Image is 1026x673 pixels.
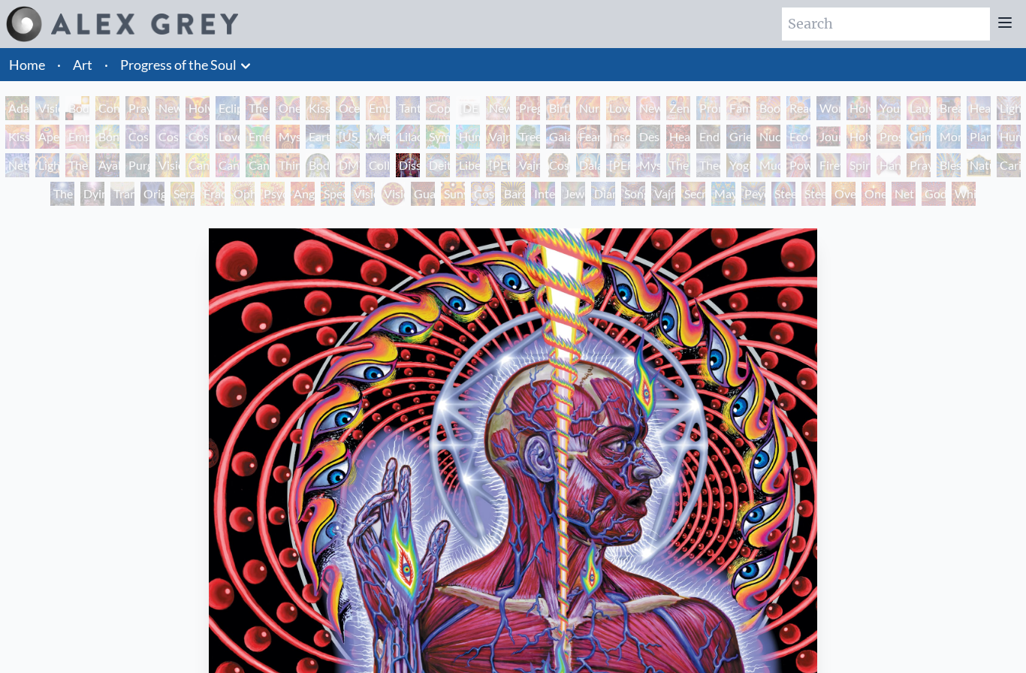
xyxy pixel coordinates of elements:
div: Endarkenment [696,125,720,149]
div: Net of Being [892,182,916,206]
div: Journey of the Wounded Healer [816,125,840,149]
a: Home [9,56,45,73]
div: Bond [95,125,119,149]
div: Mysteriosa 2 [276,125,300,149]
div: Cannabacchus [246,153,270,177]
div: The Shulgins and their Alchemical Angels [65,153,89,177]
div: Dalai Lama [576,153,600,177]
div: Family [726,96,750,120]
div: Kissing [306,96,330,120]
div: New Family [636,96,660,120]
div: Empowerment [65,125,89,149]
div: Steeplehead 2 [801,182,825,206]
div: Tantra [396,96,420,120]
div: Love Circuit [606,96,630,120]
div: Love is a Cosmic Force [216,125,240,149]
div: The Soul Finds It's Way [50,182,74,206]
div: Yogi & the Möbius Sphere [726,153,750,177]
a: Art [73,54,92,75]
div: Aperture [35,125,59,149]
div: Mudra [756,153,780,177]
div: Healing [967,96,991,120]
div: One Taste [276,96,300,120]
div: Praying Hands [907,153,931,177]
div: Psychomicrograph of a Fractal Paisley Cherub Feather Tip [261,182,285,206]
div: Cosmic Elf [471,182,495,206]
div: Seraphic Transport Docking on the Third Eye [170,182,195,206]
div: Laughing Man [907,96,931,120]
div: Cosmic Creativity [125,125,149,149]
div: Nuclear Crucifixion [756,125,780,149]
div: Adam & Eve [5,96,29,120]
div: Breathing [937,96,961,120]
div: Eclipse [216,96,240,120]
li: · [98,48,114,81]
div: Collective Vision [366,153,390,177]
div: Kiss of the [MEDICAL_DATA] [5,125,29,149]
div: Ocean of Love Bliss [336,96,360,120]
div: Mystic Eye [636,153,660,177]
div: Vision Crystal [351,182,375,206]
div: Headache [666,125,690,149]
div: Transfiguration [110,182,134,206]
div: DMT - The Spirit Molecule [336,153,360,177]
div: Vision Crystal Tondo [381,182,405,206]
div: Hands that See [877,153,901,177]
div: Third Eye Tears of Joy [276,153,300,177]
div: The Kiss [246,96,270,120]
div: Godself [922,182,946,206]
div: Nursing [576,96,600,120]
div: Original Face [140,182,164,206]
div: Steeplehead 1 [771,182,795,206]
div: Cosmic [DEMOGRAPHIC_DATA] [546,153,570,177]
div: Pregnancy [516,96,540,120]
div: Purging [125,153,149,177]
div: Spirit Animates the Flesh [846,153,871,177]
div: [PERSON_NAME] [606,153,630,177]
div: Birth [546,96,570,120]
div: Holy Family [846,96,871,120]
div: Planetary Prayers [967,125,991,149]
div: Eco-Atlas [786,125,810,149]
div: Dissectional Art for Tool's Lateralus CD [396,153,420,177]
div: Ayahuasca Visitation [95,153,119,177]
div: Caring [997,153,1021,177]
div: Body, Mind, Spirit [65,96,89,120]
div: Nature of Mind [967,153,991,177]
div: Glimpsing the Empyrean [907,125,931,149]
div: Vision Tree [155,153,180,177]
div: Theologue [696,153,720,177]
div: Cosmic Artist [155,125,180,149]
div: Tree & Person [516,125,540,149]
div: One [862,182,886,206]
div: Deities & Demons Drinking from the Milky Pool [426,153,450,177]
div: Newborn [486,96,510,120]
div: Earth Energies [306,125,330,149]
div: Body/Mind as a Vibratory Field of Energy [306,153,330,177]
div: Jewel Being [561,182,585,206]
div: Bardo Being [501,182,525,206]
div: Power to the Peaceful [786,153,810,177]
div: [US_STATE] Song [336,125,360,149]
div: Secret Writing Being [681,182,705,206]
div: Sunyata [441,182,465,206]
div: Humming Bird [456,125,480,149]
div: The Seer [666,153,690,177]
div: Angel Skin [291,182,315,206]
div: New Man New Woman [155,96,180,120]
div: Zena Lotus [666,96,690,120]
div: Visionary Origin of Language [35,96,59,120]
div: Human Geometry [997,125,1021,149]
div: Networks [5,153,29,177]
div: Praying [125,96,149,120]
div: Holy Grail [186,96,210,120]
div: Symbiosis: Gall Wasp & Oak Tree [426,125,450,149]
div: Prostration [877,125,901,149]
input: Search [782,8,990,41]
div: Song of Vajra Being [621,182,645,206]
div: Fractal Eyes [201,182,225,206]
div: Cannabis Sutra [216,153,240,177]
div: Peyote Being [741,182,765,206]
div: Vajra Horse [486,125,510,149]
div: Liberation Through Seeing [456,153,480,177]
